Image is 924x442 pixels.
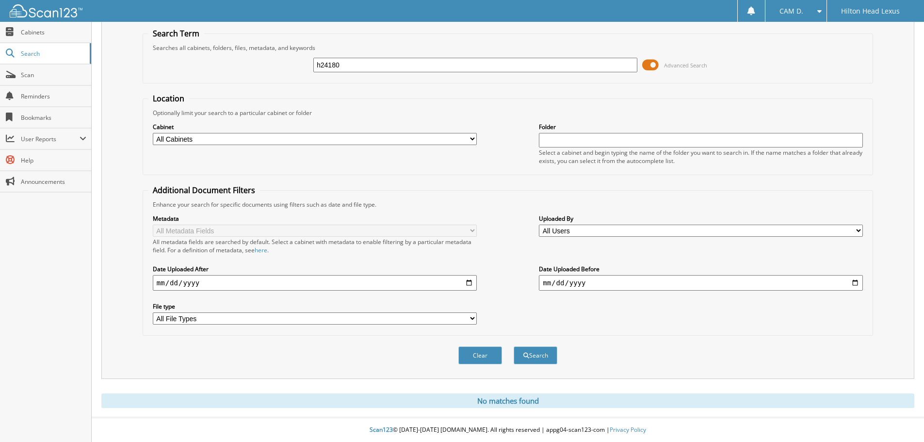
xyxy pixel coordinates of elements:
span: Hilton Head Lexus [841,8,900,14]
div: No matches found [101,393,914,408]
label: Cabinet [153,123,477,131]
span: Bookmarks [21,114,86,122]
span: Cabinets [21,28,86,36]
a: Privacy Policy [610,426,646,434]
div: Optionally limit your search to a particular cabinet or folder [148,109,868,117]
span: Advanced Search [664,62,707,69]
label: Metadata [153,214,477,223]
button: Search [514,346,557,364]
label: Uploaded By [539,214,863,223]
div: All metadata fields are searched by default. Select a cabinet with metadata to enable filtering b... [153,238,477,254]
span: Search [21,49,85,58]
label: Folder [539,123,863,131]
span: Help [21,156,86,164]
legend: Location [148,93,189,104]
span: Reminders [21,92,86,100]
span: Announcements [21,178,86,186]
button: Clear [458,346,502,364]
a: here [255,246,267,254]
span: CAM D. [779,8,803,14]
span: User Reports [21,135,80,143]
input: start [153,275,477,291]
input: end [539,275,863,291]
legend: Additional Document Filters [148,185,260,196]
legend: Search Term [148,28,204,39]
iframe: Chat Widget [875,395,924,442]
span: Scan123 [370,426,393,434]
div: Searches all cabinets, folders, files, metadata, and keywords [148,44,868,52]
label: File type [153,302,477,311]
label: Date Uploaded After [153,265,477,273]
label: Date Uploaded Before [539,265,863,273]
div: Enhance your search for specific documents using filters such as date and file type. [148,200,868,209]
div: © [DATE]-[DATE] [DOMAIN_NAME]. All rights reserved | appg04-scan123-com | [92,418,924,442]
img: scan123-logo-white.svg [10,4,82,17]
div: Select a cabinet and begin typing the name of the folder you want to search in. If the name match... [539,148,863,165]
span: Scan [21,71,86,79]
